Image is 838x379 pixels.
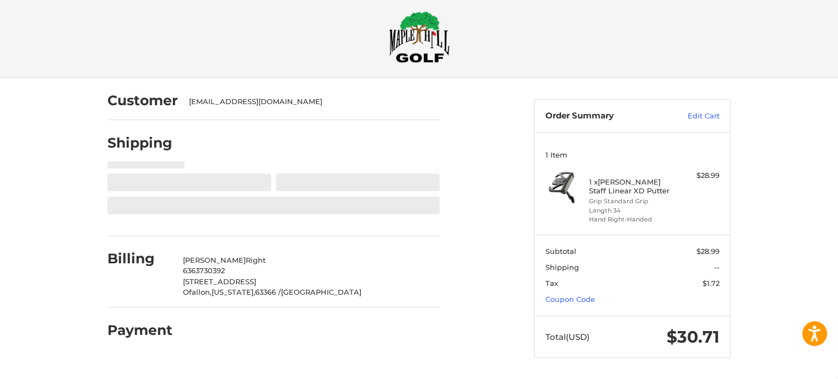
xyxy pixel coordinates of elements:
[183,277,256,286] span: [STREET_ADDRESS]
[212,288,255,296] span: [US_STATE],
[545,150,720,159] h3: 1 Item
[545,332,590,342] span: Total (USD)
[696,247,720,256] span: $28.99
[107,134,172,151] h2: Shipping
[107,322,172,339] h2: Payment
[714,263,720,272] span: --
[389,11,450,63] img: Maple Hill Golf
[545,111,664,122] h3: Order Summary
[189,96,429,107] div: [EMAIL_ADDRESS][DOMAIN_NAME]
[107,250,172,267] h2: Billing
[676,170,720,181] div: $28.99
[545,263,579,272] span: Shipping
[589,197,673,206] li: Grip Standard Grip
[281,288,361,296] span: [GEOGRAPHIC_DATA]
[702,279,720,288] span: $1.72
[589,206,673,215] li: Length 34
[183,266,225,275] span: 6363730392
[246,256,266,264] span: Right
[664,111,720,122] a: Edit Cart
[183,288,212,296] span: Ofallon,
[545,295,595,304] a: Coupon Code
[667,327,720,347] span: $30.71
[589,177,673,196] h4: 1 x [PERSON_NAME] Staff Linear XD Putter
[107,92,178,109] h2: Customer
[589,215,673,224] li: Hand Right-Handed
[255,288,281,296] span: 63366 /
[545,279,558,288] span: Tax
[545,247,576,256] span: Subtotal
[183,256,246,264] span: [PERSON_NAME]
